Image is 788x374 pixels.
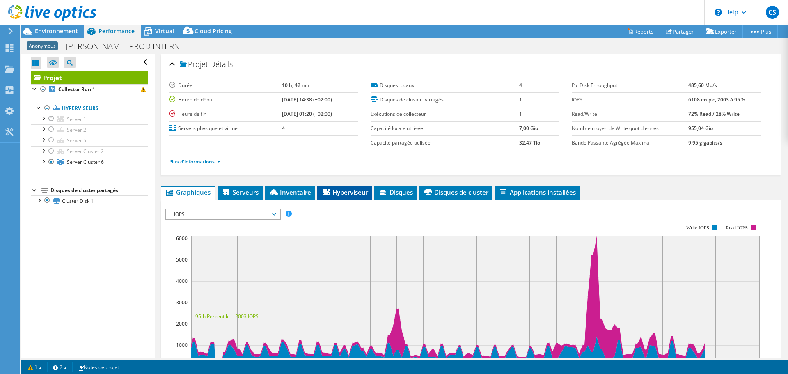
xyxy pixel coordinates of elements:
[155,27,174,35] span: Virtual
[169,81,282,89] label: Durée
[572,110,688,118] label: Read/Write
[371,81,519,89] label: Disques locaux
[195,27,232,35] span: Cloud Pricing
[170,209,275,219] span: IOPS
[282,110,332,117] b: [DATE] 01:20 (+02:00)
[742,25,778,38] a: Plus
[519,96,522,103] b: 1
[572,96,688,104] label: IOPS
[688,82,717,89] b: 485,60 Mo/s
[31,146,148,157] a: Server Cluster 2
[688,125,713,132] b: 955,04 Gio
[31,135,148,146] a: Server 5
[31,124,148,135] a: Server 2
[31,71,148,84] a: Projet
[31,84,148,95] a: Collector Run 1
[176,320,188,327] text: 2000
[688,96,745,103] b: 6108 en pic, 2003 à 95 %
[169,96,282,104] label: Heure de début
[47,362,73,372] a: 2
[67,116,86,123] span: Server 1
[176,299,188,306] text: 3000
[423,188,488,196] span: Disques de cluster
[31,157,148,167] a: Server Cluster 6
[519,139,540,146] b: 32,47 Tio
[686,225,709,231] text: Write IOPS
[210,59,233,69] span: Détails
[371,110,519,118] label: Exécutions de collecteur
[700,25,743,38] a: Exporter
[660,25,700,38] a: Partager
[31,195,148,206] a: Cluster Disk 1
[222,188,259,196] span: Serveurs
[371,96,519,104] label: Disques de cluster partagés
[35,27,78,35] span: Environnement
[169,110,282,118] label: Heure de fin
[282,125,285,132] b: 4
[519,110,522,117] b: 1
[519,125,538,132] b: 7,00 Gio
[31,114,148,124] a: Server 1
[169,124,282,133] label: Servers physique et virtuel
[572,81,688,89] label: Pic Disk Throughput
[269,188,311,196] span: Inventaire
[165,188,211,196] span: Graphiques
[371,139,519,147] label: Capacité partagée utilisée
[176,342,188,349] text: 1000
[572,124,688,133] label: Nombre moyen de Write quotidiennes
[169,158,221,165] a: Plus d'informations
[195,313,259,320] text: 95th Percentile = 2003 IOPS
[766,6,779,19] span: CS
[67,148,104,155] span: Server Cluster 2
[282,96,332,103] b: [DATE] 14:38 (+02:00)
[72,362,125,372] a: Notes de projet
[67,137,86,144] span: Server 5
[688,110,740,117] b: 72% Read / 28% Write
[499,188,576,196] span: Applications installées
[58,86,95,93] b: Collector Run 1
[98,27,135,35] span: Performance
[67,126,86,133] span: Server 2
[67,158,104,165] span: Server Cluster 6
[176,235,188,242] text: 6000
[621,25,660,38] a: Reports
[180,60,208,69] span: Projet
[176,278,188,285] text: 4000
[688,139,722,146] b: 9,95 gigabits/s
[726,225,748,231] text: Read IOPS
[715,9,722,16] svg: \n
[50,186,148,195] div: Disques de cluster partagés
[378,188,413,196] span: Disques
[282,82,309,89] b: 10 h, 42 mn
[572,139,688,147] label: Bande Passante Agrégée Maximal
[176,256,188,263] text: 5000
[62,42,197,51] h1: [PERSON_NAME] PROD INTERNE
[371,124,519,133] label: Capacité locale utilisée
[22,362,48,372] a: 1
[321,188,368,196] span: Hyperviseur
[27,41,58,50] span: Anonymous
[31,103,148,114] a: Hyperviseurs
[519,82,522,89] b: 4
